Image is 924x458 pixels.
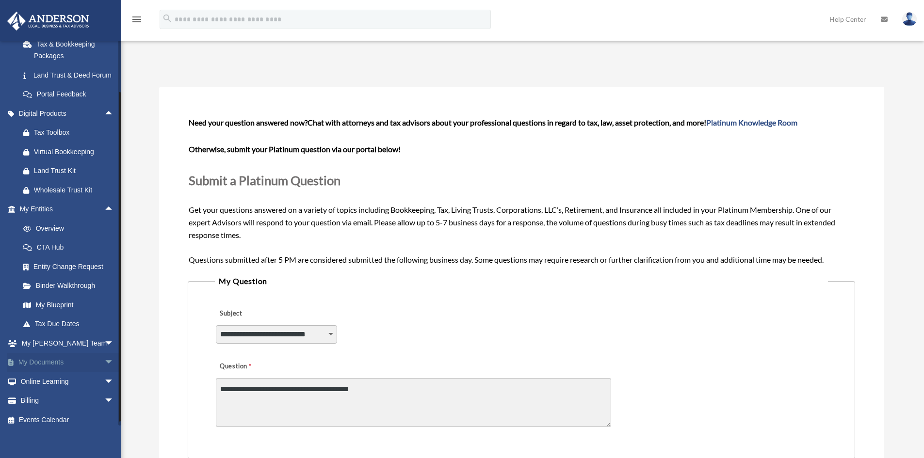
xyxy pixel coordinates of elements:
[14,85,129,104] a: Portal Feedback
[14,180,129,200] a: Wholesale Trust Kit
[7,104,129,123] a: Digital Productsarrow_drop_up
[189,118,308,127] span: Need your question answered now?
[14,123,129,142] a: Tax Toolbox
[189,173,340,188] span: Submit a Platinum Question
[104,391,124,411] span: arrow_drop_down
[104,200,124,220] span: arrow_drop_up
[4,12,92,31] img: Anderson Advisors Platinum Portal
[14,161,129,181] a: Land Trust Kit
[14,276,129,296] a: Binder Walkthrough
[34,184,116,196] div: Wholesale Trust Kit
[14,257,129,276] a: Entity Change Request
[104,353,124,373] span: arrow_drop_down
[34,146,116,158] div: Virtual Bookkeeping
[104,104,124,124] span: arrow_drop_up
[7,391,129,411] a: Billingarrow_drop_down
[215,274,827,288] legend: My Question
[7,372,129,391] a: Online Learningarrow_drop_down
[189,144,401,154] b: Otherwise, submit your Platinum question via our portal below!
[14,295,129,315] a: My Blueprint
[7,353,129,372] a: My Documentsarrow_drop_down
[7,200,129,219] a: My Entitiesarrow_drop_up
[7,333,129,353] a: My [PERSON_NAME] Teamarrow_drop_down
[706,118,797,127] a: Platinum Knowledge Room
[308,118,797,127] span: Chat with attorneys and tax advisors about your professional questions in regard to tax, law, ass...
[216,360,291,374] label: Question
[34,126,116,139] div: Tax Toolbox
[14,315,129,334] a: Tax Due Dates
[216,307,308,321] label: Subject
[7,410,129,429] a: Events Calendar
[14,65,129,85] a: Land Trust & Deed Forum
[902,12,917,26] img: User Pic
[14,34,129,65] a: Tax & Bookkeeping Packages
[14,219,129,238] a: Overview
[131,17,143,25] a: menu
[14,238,129,257] a: CTA Hub
[14,142,129,161] a: Virtual Bookkeeping
[104,372,124,392] span: arrow_drop_down
[34,165,116,177] div: Land Trust Kit
[162,13,173,24] i: search
[189,118,854,264] span: Get your questions answered on a variety of topics including Bookkeeping, Tax, Living Trusts, Cor...
[131,14,143,25] i: menu
[104,333,124,353] span: arrow_drop_down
